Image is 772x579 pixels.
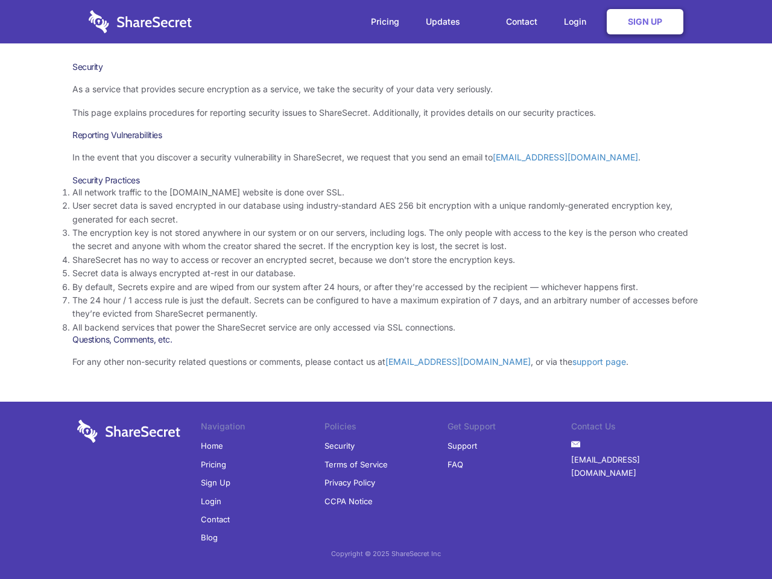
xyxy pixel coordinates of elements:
[494,3,549,40] a: Contact
[72,175,700,186] h3: Security Practices
[201,455,226,473] a: Pricing
[324,455,388,473] a: Terms of Service
[89,10,192,33] img: logo-wordmark-white-trans-d4663122ce5f474addd5e946df7df03e33cb6a1c49d2221995e7729f52c070b2.svg
[72,130,700,141] h3: Reporting Vulnerabilities
[607,9,683,34] a: Sign Up
[72,151,700,164] p: In the event that you discover a security vulnerability in ShareSecret, we request that you send ...
[493,152,638,162] a: [EMAIL_ADDRESS][DOMAIN_NAME]
[571,451,695,482] a: [EMAIL_ADDRESS][DOMAIN_NAME]
[72,334,700,345] h3: Questions, Comments, etc.
[359,3,411,40] a: Pricing
[72,106,700,119] p: This page explains procedures for reporting security issues to ShareSecret. Additionally, it prov...
[77,420,180,443] img: logo-wordmark-white-trans-d4663122ce5f474addd5e946df7df03e33cb6a1c49d2221995e7729f52c070b2.svg
[324,420,448,437] li: Policies
[572,356,626,367] a: support page
[552,3,604,40] a: Login
[448,455,463,473] a: FAQ
[201,420,324,437] li: Navigation
[72,199,700,226] li: User secret data is saved encrypted in our database using industry-standard AES 256 bit encryptio...
[201,528,218,546] a: Blog
[72,186,700,199] li: All network traffic to the [DOMAIN_NAME] website is done over SSL.
[571,420,695,437] li: Contact Us
[72,62,700,72] h1: Security
[201,492,221,510] a: Login
[324,437,355,455] a: Security
[72,294,700,321] li: The 24 hour / 1 access rule is just the default. Secrets can be configured to have a maximum expi...
[72,226,700,253] li: The encryption key is not stored anywhere in our system or on our servers, including logs. The on...
[72,280,700,294] li: By default, Secrets expire and are wiped from our system after 24 hours, or after they’re accesse...
[385,356,531,367] a: [EMAIL_ADDRESS][DOMAIN_NAME]
[324,492,373,510] a: CCPA Notice
[324,473,375,492] a: Privacy Policy
[201,510,230,528] a: Contact
[201,473,230,492] a: Sign Up
[72,253,700,267] li: ShareSecret has no way to access or recover an encrypted secret, because we don’t store the encry...
[72,355,700,369] p: For any other non-security related questions or comments, please contact us at , or via the .
[72,267,700,280] li: Secret data is always encrypted at-rest in our database.
[448,437,477,455] a: Support
[448,420,571,437] li: Get Support
[72,321,700,334] li: All backend services that power the ShareSecret service are only accessed via SSL connections.
[201,437,223,455] a: Home
[72,83,700,96] p: As a service that provides secure encryption as a service, we take the security of your data very...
